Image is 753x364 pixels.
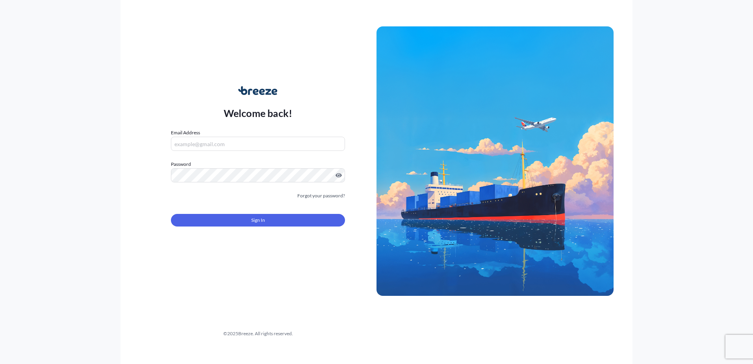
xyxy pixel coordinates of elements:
[251,216,265,224] span: Sign In
[297,192,345,200] a: Forgot your password?
[336,172,342,178] button: Show password
[171,137,345,151] input: example@gmail.com
[376,26,614,296] img: Ship illustration
[171,160,345,168] label: Password
[224,107,293,119] p: Welcome back!
[171,214,345,227] button: Sign In
[171,129,200,137] label: Email Address
[139,330,376,338] div: © 2025 Breeze. All rights reserved.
